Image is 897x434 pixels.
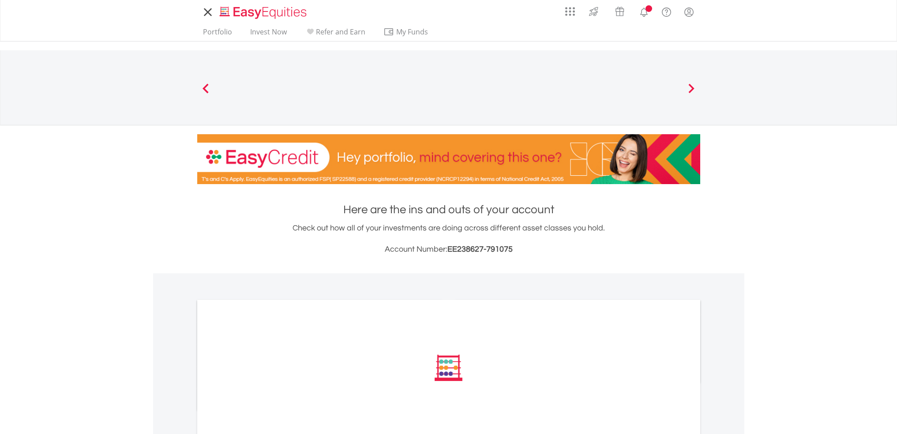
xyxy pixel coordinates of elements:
[218,5,310,20] img: EasyEquities_Logo.png
[216,2,310,20] a: Home page
[197,243,700,256] h3: Account Number:
[197,222,700,256] div: Check out how all of your investments are doing across different asset classes you hold.
[633,2,655,20] a: Notifications
[678,2,700,22] a: My Profile
[586,4,601,19] img: thrive-v2.svg
[612,4,627,19] img: vouchers-v2.svg
[559,2,581,16] a: AppsGrid
[247,27,290,41] a: Invest Now
[607,2,633,19] a: Vouchers
[383,26,441,38] span: My Funds
[447,245,513,253] span: EE238627-791075
[301,27,369,41] a: Refer and Earn
[197,202,700,218] h1: Here are the ins and outs of your account
[199,27,236,41] a: Portfolio
[316,27,365,37] span: Refer and Earn
[565,7,575,16] img: grid-menu-icon.svg
[655,2,678,20] a: FAQ's and Support
[197,134,700,184] img: EasyCredit Promotion Banner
